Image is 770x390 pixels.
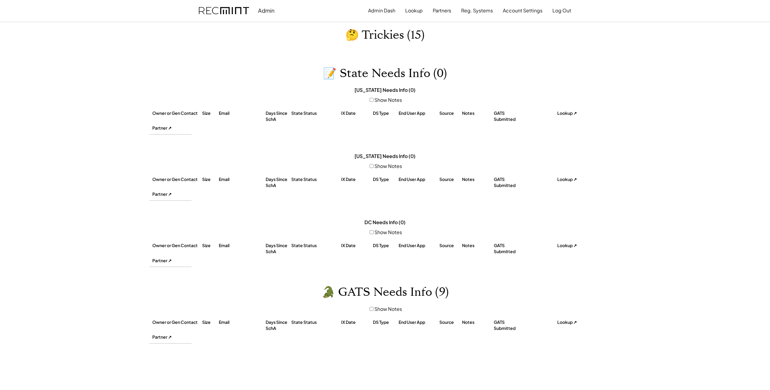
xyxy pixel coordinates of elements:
[199,7,249,15] img: recmint-logotype%403x.png
[461,5,493,17] button: Reg. Systems
[374,306,402,312] label: Show Notes
[399,110,438,116] div: End User App
[399,319,438,325] div: End User App
[557,243,581,249] div: Lookup ↗
[219,319,264,325] div: Email
[364,219,406,226] div: DC Needs Info (0)
[219,110,264,116] div: Email
[494,176,524,188] div: GATS Submitted
[266,110,290,122] div: Days Since SchA
[202,243,217,249] div: Size
[503,5,542,17] button: Account Settings
[354,87,416,93] div: [US_STATE] Needs Info (0)
[439,319,461,325] div: Source
[219,243,264,249] div: Email
[152,243,201,249] div: Owner or Gen Contact
[462,243,492,249] div: Notes
[266,319,290,331] div: Days Since SchA
[399,176,438,182] div: End User App
[152,176,201,182] div: Owner or Gen Contact
[266,243,290,254] div: Days Since SchA
[462,319,492,325] div: Notes
[373,319,397,325] div: DS Type
[219,176,264,182] div: Email
[462,110,492,116] div: Notes
[373,176,397,182] div: DS Type
[152,191,192,197] div: Partner ↗
[373,110,397,116] div: DS Type
[462,176,492,182] div: Notes
[291,243,340,249] div: State Status
[341,243,371,249] div: IX Date
[202,319,217,325] div: Size
[557,319,581,325] div: Lookup ↗
[373,243,397,249] div: DS Type
[341,110,371,116] div: IX Date
[345,28,425,42] h1: 🤔 Trickies (15)
[152,319,201,325] div: Owner or Gen Contact
[494,243,524,254] div: GATS Submitted
[152,110,201,116] div: Owner or Gen Contact
[439,110,461,116] div: Source
[291,110,340,116] div: State Status
[374,163,402,169] label: Show Notes
[374,97,402,103] label: Show Notes
[202,110,217,116] div: Size
[368,5,395,17] button: Admin Dash
[405,5,423,17] button: Lookup
[291,176,340,182] div: State Status
[322,285,449,299] h1: 🐊 GATS Needs Info (9)
[557,176,581,182] div: Lookup ↗
[557,110,581,116] div: Lookup ↗
[552,5,571,17] button: Log Out
[291,319,340,325] div: State Status
[323,66,447,81] h1: 📝 State Needs Info (0)
[258,7,274,14] div: Admin
[152,258,192,264] div: Partner ↗
[266,176,290,188] div: Days Since SchA
[202,176,217,182] div: Size
[494,110,524,122] div: GATS Submitted
[152,334,192,340] div: Partner ↗
[494,319,524,331] div: GATS Submitted
[341,319,371,325] div: IX Date
[354,153,416,160] div: [US_STATE] Needs Info (0)
[152,125,192,131] div: Partner ↗
[433,5,451,17] button: Partners
[374,229,402,235] label: Show Notes
[341,176,371,182] div: IX Date
[439,243,461,249] div: Source
[399,243,438,249] div: End User App
[439,176,461,182] div: Source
